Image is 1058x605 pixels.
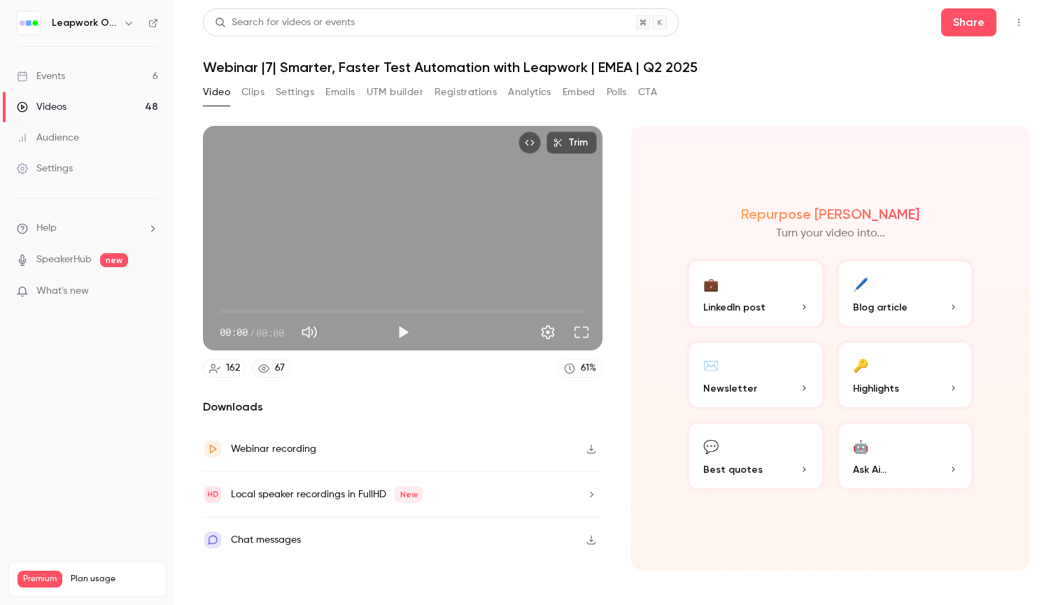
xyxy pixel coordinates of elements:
div: 🖊️ [853,273,868,294]
a: 67 [252,359,291,378]
span: Plan usage [71,574,157,585]
span: Best quotes [703,462,763,477]
div: Webinar recording [231,441,316,457]
a: 61% [558,359,602,378]
a: SpeakerHub [36,252,92,267]
button: Polls [607,81,627,104]
button: Full screen [567,318,595,346]
button: Top Bar Actions [1008,11,1030,34]
button: Embed [563,81,595,104]
iframe: Noticeable Trigger [141,285,158,298]
button: Analytics [508,81,551,104]
span: Highlights [853,381,899,396]
button: 🔑Highlights [836,340,975,410]
span: / [249,325,255,340]
button: 💬Best quotes [686,421,825,491]
div: 💬 [703,435,719,457]
button: Play [389,318,417,346]
span: New [395,486,423,503]
span: Premium [17,571,62,588]
button: Video [203,81,230,104]
span: Blog article [853,300,908,315]
span: 00:00 [256,325,284,340]
div: Settings [17,162,73,176]
button: Mute [295,318,323,346]
a: 162 [203,359,246,378]
span: Newsletter [703,381,757,396]
h2: Repurpose [PERSON_NAME] [741,206,919,222]
button: Registrations [435,81,497,104]
h2: Downloads [203,399,602,415]
div: Search for videos or events [215,15,355,30]
button: Settings [276,81,314,104]
div: 00:00 [220,325,284,340]
span: 00:00 [220,325,248,340]
span: What's new [36,284,89,299]
p: Turn your video into... [776,225,885,242]
button: 🤖Ask Ai... [836,421,975,491]
li: help-dropdown-opener [17,221,158,236]
button: Settings [534,318,562,346]
div: Chat messages [231,532,301,548]
div: Videos [17,100,66,114]
h1: Webinar |7| Smarter, Faster Test Automation with Leapwork | EMEA | Q2 2025 [203,59,1030,76]
div: 61 % [581,361,596,376]
button: Trim [546,131,597,154]
button: CTA [638,81,657,104]
button: UTM builder [367,81,423,104]
div: Local speaker recordings in FullHD [231,486,423,503]
h6: Leapwork Online Event [52,16,118,30]
button: Share [941,8,996,36]
div: Audience [17,131,79,145]
button: Clips [241,81,264,104]
div: 67 [275,361,285,376]
button: Emails [325,81,355,104]
div: ✉️ [703,354,719,376]
div: 💼 [703,273,719,294]
img: Leapwork Online Event [17,12,40,34]
button: ✉️Newsletter [686,340,825,410]
span: new [100,253,128,267]
button: 💼LinkedIn post [686,259,825,329]
div: Events [17,69,65,83]
div: 🔑 [853,354,868,376]
button: Embed video [519,131,541,154]
button: 🖊️Blog article [836,259,975,329]
div: 162 [226,361,240,376]
span: Help [36,221,57,236]
span: Ask Ai... [853,462,887,477]
span: LinkedIn post [703,300,766,315]
div: 🤖 [853,435,868,457]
